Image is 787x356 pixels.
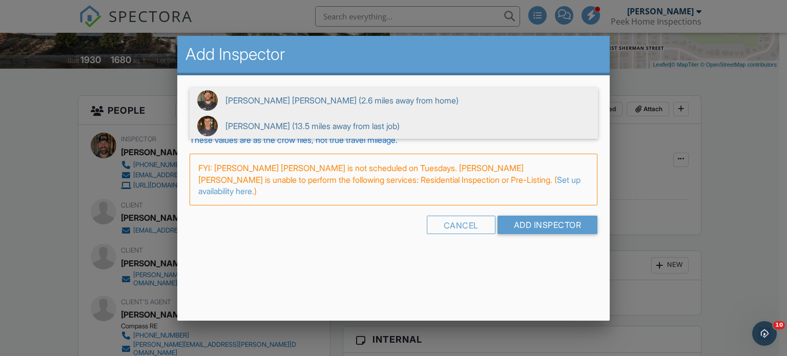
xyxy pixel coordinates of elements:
h2: Add Inspector [185,44,602,65]
div: FYI: [PERSON_NAME] [PERSON_NAME] is not scheduled on Tuesdays. [PERSON_NAME] [PERSON_NAME] is una... [190,154,598,205]
a: Set up availability here. [198,175,581,196]
input: Add Inspector [498,216,598,234]
iframe: Intercom live chat [752,321,777,346]
span: 10 [773,321,785,329]
span: [PERSON_NAME] (13.5 miles away from last job) [190,113,598,139]
span: [PERSON_NAME] [PERSON_NAME] (2.6 miles away from home) [190,88,598,113]
img: img_7444.png [197,90,218,111]
img: img_7445.png [197,116,218,136]
div: These values are as the crow flies, not true travel mileage. [190,134,598,145]
div: Cancel [427,216,495,234]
